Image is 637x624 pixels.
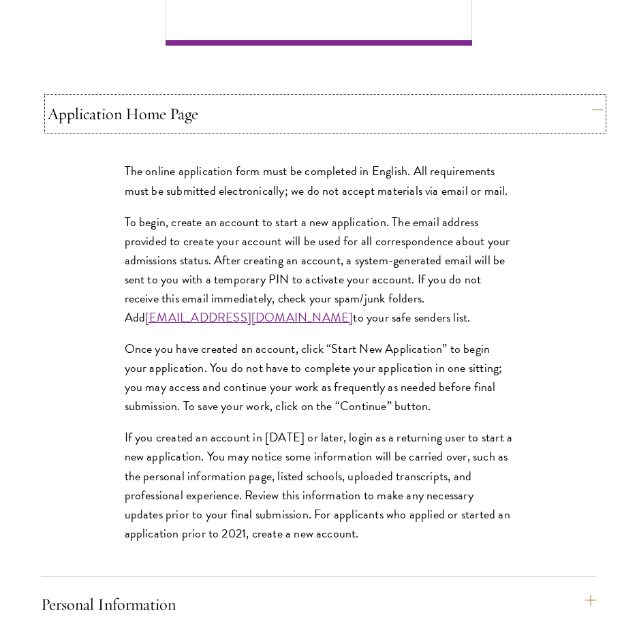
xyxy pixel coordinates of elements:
button: Personal Information [41,588,596,621]
button: Application Home Page [48,97,603,130]
a: [EMAIL_ADDRESS][DOMAIN_NAME] [145,308,353,326]
p: To begin, create an account to start a new application. The email address provided to create your... [125,213,513,327]
p: If you created an account in [DATE] or later, login as a returning user to start a new applicatio... [125,428,513,542]
p: Once you have created an account, click “Start New Application” to begin your application. You do... [125,339,513,416]
p: The online application form must be completed in English. All requirements must be submitted elec... [125,161,513,200]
